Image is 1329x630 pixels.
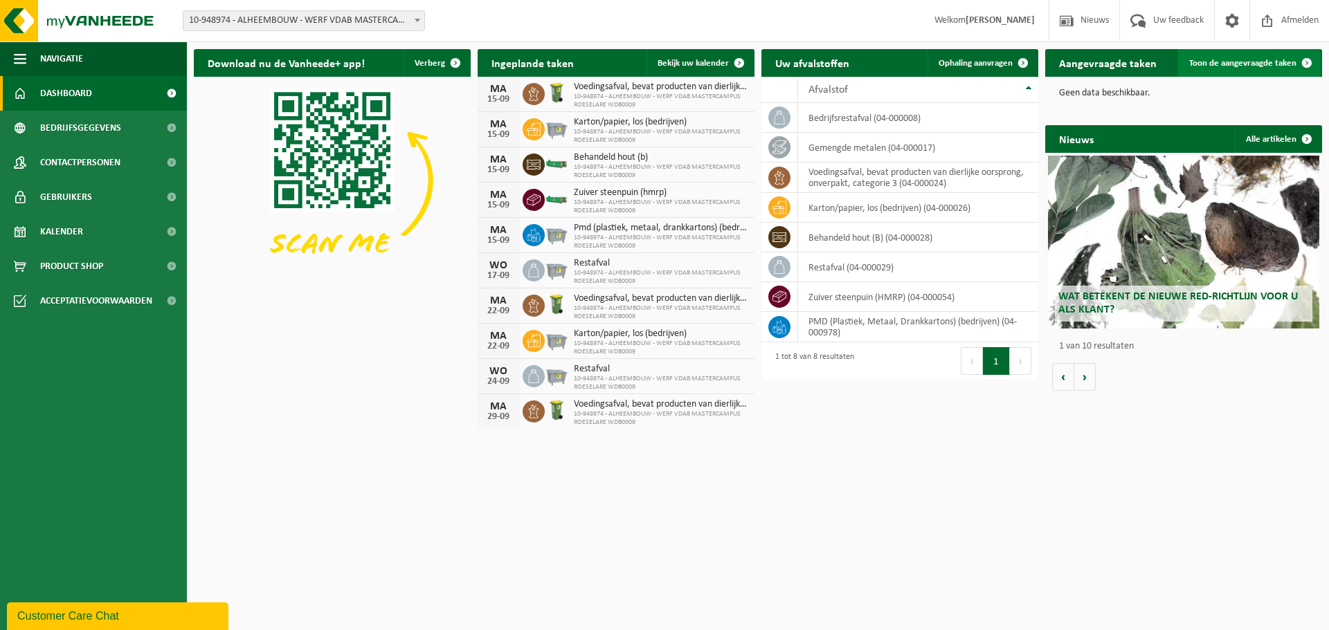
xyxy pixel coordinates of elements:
span: Pmd (plastiek, metaal, drankkartons) (bedrijven) [574,223,748,234]
div: MA [485,401,512,412]
div: MA [485,154,512,165]
div: 22-09 [485,306,512,316]
h2: Nieuws [1045,125,1107,152]
h2: Download nu de Vanheede+ app! [194,49,379,76]
span: 10-948974 - ALHEEMBOUW - WERF VDAB MASTERCAMPUS ROESELARE WDB0009 [574,198,748,215]
a: Wat betekent de nieuwe RED-richtlijn voor u als klant? [1048,156,1319,328]
span: 10-948974 - ALHEEMBOUW - WERF VDAB MASTERCAMPUS ROESELARE WDB0009 [574,163,748,180]
img: WB-0140-HPE-GN-50 [545,81,568,104]
img: HK-XC-15-GN-00 [545,157,568,169]
span: Zuiver steenpuin (hmrp) [574,187,748,198]
span: 10-948974 - ALHEEMBOUW - WERF VDAB MASTERCAMPUS ROESELARE WDB0009 [574,304,748,321]
span: Bedrijfsgegevens [40,111,121,145]
td: bedrijfsrestafval (04-000008) [798,103,1038,133]
button: Vorige [1052,363,1074,391]
span: Ophaling aanvragen [939,59,1013,68]
span: Voedingsafval, bevat producten van dierlijke oorsprong, onverpakt, categorie 3 [574,82,748,93]
iframe: chat widget [7,600,231,630]
img: WB-2500-GAL-GY-01 [545,222,568,245]
td: PMD (Plastiek, Metaal, Drankkartons) (bedrijven) (04-000978) [798,312,1038,342]
div: 15-09 [485,236,512,245]
span: Toon de aangevraagde taken [1189,59,1296,68]
span: Gebruikers [40,180,92,214]
td: restafval (04-000029) [798,252,1038,282]
button: 1 [983,347,1010,375]
div: 17-09 [485,271,512,281]
h2: Ingeplande taken [478,49,588,76]
span: Voedingsafval, bevat producten van dierlijke oorsprong, onverpakt, categorie 3 [574,293,748,304]
span: Restafval [574,364,748,375]
div: 1 tot 8 van 8 resultaten [768,346,854,376]
a: Toon de aangevraagde taken [1178,49,1321,77]
span: Dashboard [40,76,92,111]
div: MA [485,189,512,201]
span: 10-948974 - ALHEEMBOUW - WERF VDAB MASTERCAMPUS ROESELARE WDB0009 [574,410,748,427]
h2: Uw afvalstoffen [761,49,863,76]
td: behandeld hout (B) (04-000028) [798,223,1038,252]
div: MA [485,84,512,95]
div: 24-09 [485,377,512,387]
span: 10-948974 - ALHEEMBOUW - WERF VDAB MASTERCAMPUS ROESELARE WDB0009 [574,269,748,286]
img: WB-2500-GAL-GY-01 [545,116,568,140]
img: WB-2500-GAL-GY-01 [545,257,568,281]
div: 29-09 [485,412,512,422]
div: 15-09 [485,130,512,140]
span: 10-948974 - ALHEEMBOUW - WERF VDAB MASTERCAMPUS ROESELARE WDB0009 - ROESELARE [183,10,425,31]
img: WB-0140-HPE-GN-50 [545,293,568,316]
span: 10-948974 - ALHEEMBOUW - WERF VDAB MASTERCAMPUS ROESELARE WDB0009 [574,128,748,145]
td: voedingsafval, bevat producten van dierlijke oorsprong, onverpakt, categorie 3 (04-000024) [798,163,1038,193]
span: Product Shop [40,249,103,284]
a: Alle artikelen [1235,125,1321,153]
a: Ophaling aanvragen [928,49,1037,77]
button: Volgende [1074,363,1096,391]
span: Acceptatievoorwaarden [40,284,152,318]
span: Bekijk uw kalender [658,59,729,68]
div: 15-09 [485,95,512,104]
span: Contactpersonen [40,145,120,180]
p: Geen data beschikbaar. [1059,89,1308,98]
span: Karton/papier, los (bedrijven) [574,328,748,340]
span: 10-948974 - ALHEEMBOUW - WERF VDAB MASTERCAMPUS ROESELARE WDB0009 [574,234,748,250]
span: Restafval [574,258,748,269]
td: karton/papier, los (bedrijven) (04-000026) [798,193,1038,223]
h2: Aangevraagde taken [1045,49,1170,76]
div: MA [485,225,512,236]
button: Previous [961,347,983,375]
span: Wat betekent de nieuwe RED-richtlijn voor u als klant? [1058,291,1298,315]
div: 22-09 [485,342,512,351]
span: Behandeld hout (b) [574,152,748,163]
span: Karton/papier, los (bedrijven) [574,117,748,128]
td: zuiver steenpuin (HMRP) (04-000054) [798,282,1038,312]
img: Download de VHEPlus App [194,77,471,284]
div: 15-09 [485,165,512,175]
span: Kalender [40,214,83,249]
span: Navigatie [40,41,83,76]
img: WB-2500-GAL-GY-01 [545,363,568,387]
div: MA [485,331,512,342]
span: Verberg [415,59,445,68]
div: WO [485,260,512,271]
button: Next [1010,347,1031,375]
p: 1 van 10 resultaten [1059,342,1315,351]
span: Afvalstof [808,84,848,95]
button: Verberg [404,49,469,77]
div: 15-09 [485,201,512,210]
img: HK-XC-10-GN-00 [545,192,568,205]
span: 10-948974 - ALHEEMBOUW - WERF VDAB MASTERCAMPUS ROESELARE WDB0009 [574,375,748,391]
img: WB-0140-HPE-GN-50 [545,398,568,422]
div: MA [485,295,512,306]
td: gemengde metalen (04-000017) [798,133,1038,163]
span: Voedingsafval, bevat producten van dierlijke oorsprong, onverpakt, categorie 3 [574,399,748,410]
img: WB-2500-GAL-GY-01 [545,328,568,351]
div: MA [485,119,512,130]
span: 10-948974 - ALHEEMBOUW - WERF VDAB MASTERCAMPUS ROESELARE WDB0009 [574,93,748,109]
a: Bekijk uw kalender [647,49,753,77]
span: 10-948974 - ALHEEMBOUW - WERF VDAB MASTERCAMPUS ROESELARE WDB0009 [574,340,748,356]
span: 10-948974 - ALHEEMBOUW - WERF VDAB MASTERCAMPUS ROESELARE WDB0009 - ROESELARE [183,11,424,30]
div: WO [485,366,512,377]
strong: [PERSON_NAME] [966,15,1035,26]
